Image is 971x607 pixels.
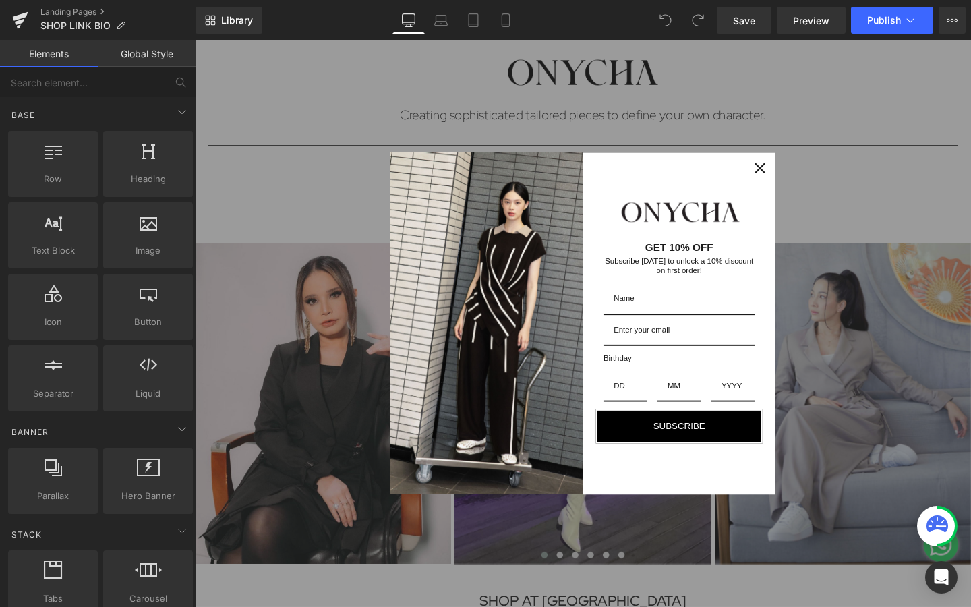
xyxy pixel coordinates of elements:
[578,118,610,150] button: Close
[425,7,457,34] a: Laptop
[12,315,94,329] span: Icon
[939,7,966,34] button: More
[867,15,901,26] span: Publish
[589,129,599,140] svg: close icon
[10,109,36,121] span: Base
[196,7,262,34] a: New Library
[107,243,189,258] span: Image
[107,386,189,401] span: Liquid
[925,561,958,594] div: Open Intercom Messenger
[793,13,829,28] span: Preview
[12,591,94,606] span: Tabs
[684,7,711,34] button: Redo
[392,7,425,34] a: Desktop
[543,347,589,380] input: Year input
[107,172,189,186] span: Heading
[221,14,253,26] span: Library
[12,243,94,258] span: Text Block
[652,7,679,34] button: Undo
[107,315,189,329] span: Button
[12,386,94,401] span: Separator
[486,347,532,380] input: Month input
[851,7,933,34] button: Publish
[473,212,545,223] strong: GET 10% OFF
[40,7,196,18] a: Landing Pages
[430,256,589,288] input: FirstName field
[430,347,475,380] input: Day input
[107,591,189,606] span: Carousel
[457,7,490,34] a: Tablet
[107,489,189,503] span: Hero Banner
[430,347,589,380] div: Birthday
[733,13,755,28] span: Save
[490,7,522,34] a: Mobile
[12,172,94,186] span: Row
[421,388,597,424] button: SUBSCRIBE
[12,489,94,503] span: Parallax
[10,528,43,541] span: Stack
[777,7,846,34] a: Preview
[10,426,50,438] span: Banner
[430,289,589,321] input: Email field
[430,321,589,347] label: Birthday
[430,227,589,248] h3: Subscribe [DATE] to unlock a 10% discount on first order!
[40,20,111,31] span: SHOP LINK BIO
[98,40,196,67] a: Global Style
